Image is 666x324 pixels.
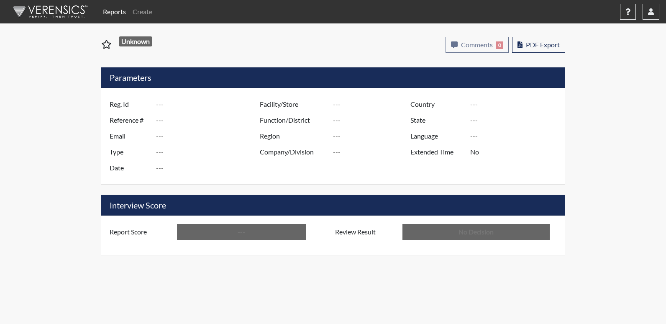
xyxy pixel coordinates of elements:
[404,144,470,160] label: Extended Time
[470,144,563,160] input: ---
[156,128,262,144] input: ---
[100,3,129,20] a: Reports
[404,128,470,144] label: Language
[129,3,156,20] a: Create
[103,112,156,128] label: Reference #
[101,67,565,88] h5: Parameters
[156,96,262,112] input: ---
[254,144,333,160] label: Company/Division
[156,160,262,176] input: ---
[103,128,156,144] label: Email
[103,160,156,176] label: Date
[496,41,503,49] span: 0
[254,96,333,112] label: Facility/Store
[470,96,563,112] input: ---
[404,112,470,128] label: State
[254,112,333,128] label: Function/District
[333,144,412,160] input: ---
[156,112,262,128] input: ---
[470,112,563,128] input: ---
[254,128,333,144] label: Region
[103,144,156,160] label: Type
[333,96,412,112] input: ---
[101,195,565,216] h5: Interview Score
[103,224,177,240] label: Report Score
[402,224,550,240] input: No Decision
[512,37,565,53] button: PDF Export
[329,224,402,240] label: Review Result
[446,37,509,53] button: Comments0
[119,36,153,46] span: Unknown
[156,144,262,160] input: ---
[333,112,412,128] input: ---
[470,128,563,144] input: ---
[103,96,156,112] label: Reg. Id
[177,224,306,240] input: ---
[404,96,470,112] label: Country
[333,128,412,144] input: ---
[526,41,560,49] span: PDF Export
[461,41,493,49] span: Comments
